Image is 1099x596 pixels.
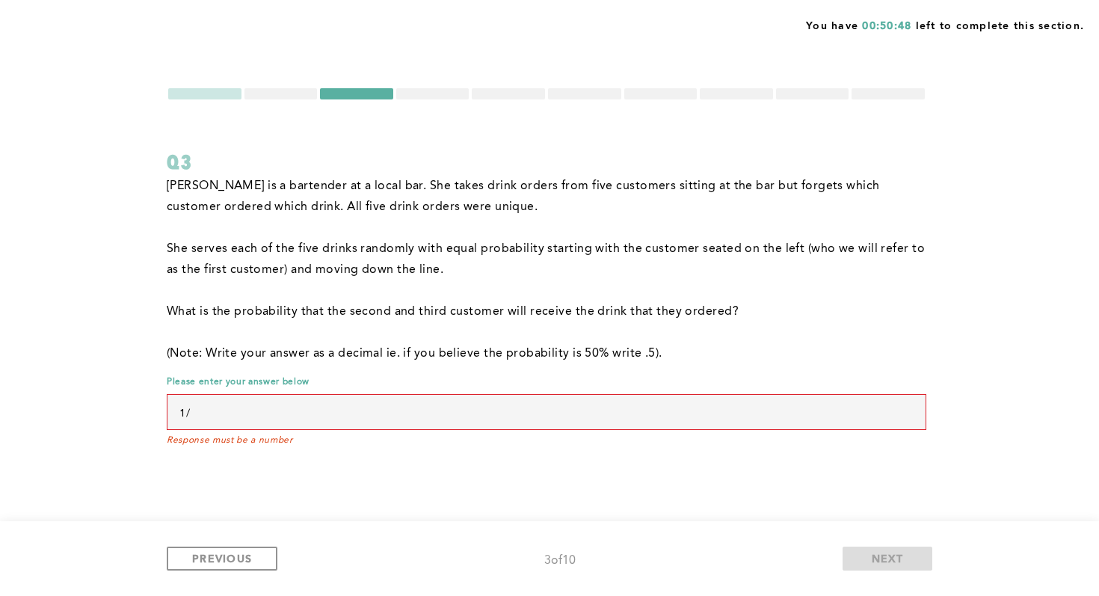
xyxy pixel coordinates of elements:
span: Please enter your answer below [167,376,926,388]
p: [PERSON_NAME] is a bartender at a local bar. She takes drink orders from five customers sitting a... [167,176,926,218]
span: PREVIOUS [192,551,252,565]
span: Response must be a number [167,435,926,446]
p: What is the probability that the second and third customer will receive the drink that they ordered? [167,301,926,322]
p: She serves each of the five drinks randomly with equal probability starting with the customer sea... [167,239,926,280]
button: PREVIOUS [167,547,277,571]
span: NEXT [872,551,904,565]
span: You have left to complete this section. [806,15,1084,34]
p: (Note: Write your answer as a decimal ie. if you believe the probability is 50% write .5). [167,343,926,364]
div: Q3 [167,149,926,176]
div: 3 of 10 [544,550,576,571]
button: NEXT [843,547,932,571]
span: 00:50:48 [862,21,911,31]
